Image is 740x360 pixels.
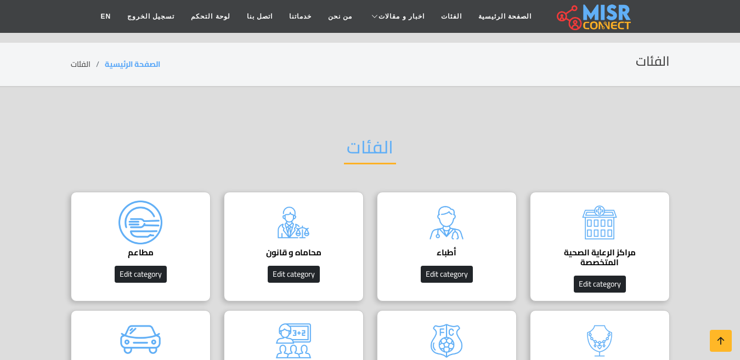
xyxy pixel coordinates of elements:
[241,248,347,258] h4: محاماه و قانون
[421,266,473,283] button: Edit category
[470,6,540,27] a: الصفحة الرئيسية
[88,248,194,258] h4: مطاعم
[344,136,396,164] h2: الفئات
[379,12,425,21] span: اخبار و مقالات
[64,192,217,301] a: مطاعم Edit category
[320,6,360,27] a: من نحن
[281,6,320,27] a: خدماتنا
[118,201,162,244] img: Q3ta4DmAU2DzmJH02TCc.png
[71,59,105,70] li: الفئات
[360,6,433,27] a: اخبار و مقالات
[272,201,315,244] img: raD5cjLJU6v6RhuxWSJh.png
[547,248,653,267] h4: مراكز الرعاية الصحية المتخصصة
[425,201,468,244] img: xxDvte2rACURW4jjEBBw.png
[105,57,160,71] a: الصفحة الرئيسية
[433,6,470,27] a: الفئات
[394,248,500,258] h4: أطباء
[523,192,676,301] a: مراكز الرعاية الصحية المتخصصة Edit category
[557,3,630,30] img: main.misr_connect
[574,276,626,293] button: Edit category
[92,6,119,27] a: EN
[636,54,670,70] h2: الفئات
[119,6,183,27] a: تسجيل الخروج
[217,192,370,301] a: محاماه و قانون Edit category
[115,266,167,283] button: Edit category
[239,6,281,27] a: اتصل بنا
[268,266,320,283] button: Edit category
[183,6,238,27] a: لوحة التحكم
[370,192,523,301] a: أطباء Edit category
[578,201,622,244] img: ocughcmPjrl8PQORMwSi.png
